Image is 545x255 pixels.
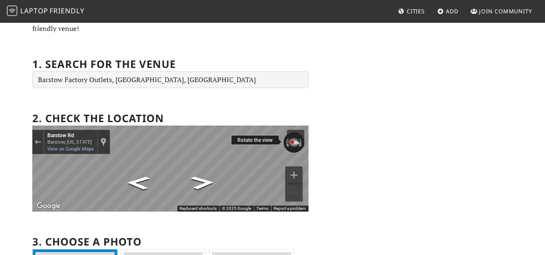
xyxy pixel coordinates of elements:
button: Exit the Street View [32,136,44,147]
div: Barstow, [US_STATE] [47,139,93,145]
button: Zoom in [285,166,302,184]
path: Go South, Barstow Rd [181,172,224,192]
span: Cities [407,7,425,15]
path: Go North, CA-247 [117,173,159,193]
span: © 2025 Google [222,206,251,211]
a: Join Community [467,3,536,19]
button: Zoom out [285,184,302,201]
div: Street View [32,126,308,212]
button: Toggle fullscreen view [287,130,304,147]
h2: 1. Search for the venue [32,58,176,71]
span: Join Community [479,7,532,15]
label: If you are a human, ignore this field [32,48,56,114]
a: Report a problem [274,206,306,211]
a: Show location on map [100,137,106,147]
h2: 2. Check the location [32,112,164,125]
div: Rotate the view [231,135,279,145]
button: Rotate clockwise [298,132,304,153]
p: Let freelancers, digital nomads, and other remote workers know about a new work-friendly venue! [32,12,308,34]
img: Google [34,200,63,212]
button: Keyboard shortcuts [180,206,217,212]
div: Barstow Rd [47,132,93,139]
a: LaptopFriendly LaptopFriendly [7,4,84,19]
button: Rotate counterclockwise [283,132,290,153]
button: Reset the view [283,137,304,148]
a: Open this area in Google Maps (opens a new window) [34,200,63,212]
a: View on Google Maps [47,146,94,152]
div: Map [32,126,308,212]
a: Cities [395,3,428,19]
img: LaptopFriendly [7,6,17,16]
input: Enter a location [32,71,308,89]
a: Terms (opens in new tab) [256,206,268,211]
a: Add [434,3,462,19]
span: Add [446,7,458,15]
h2: 3. Choose a photo [32,236,142,248]
span: Laptop [20,6,48,15]
span: Friendly [50,6,84,15]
